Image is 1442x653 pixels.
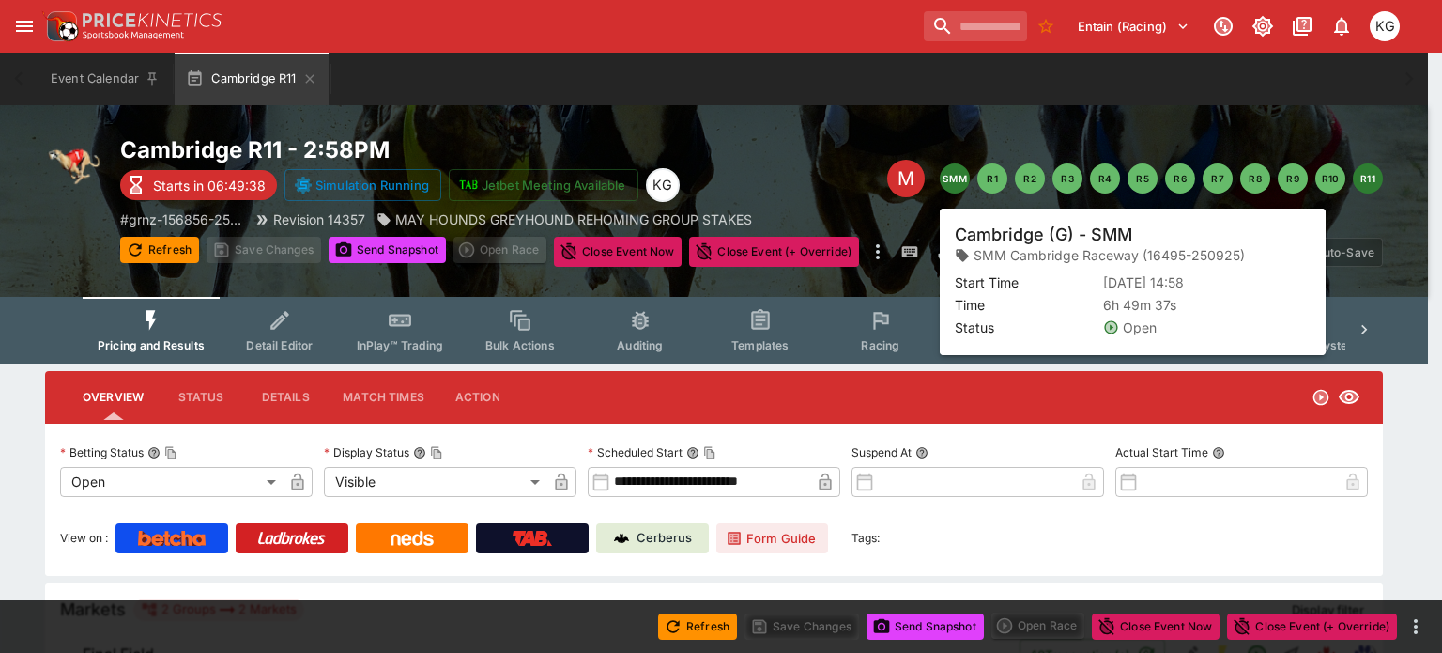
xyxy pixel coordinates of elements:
[1139,242,1189,262] p: Overtype
[716,523,828,553] a: Form Guide
[1092,614,1220,640] button: Close Event Now
[1370,11,1400,41] div: Kevin Gutschlag
[1085,338,1156,352] span: Popular Bets
[120,237,199,263] button: Refresh
[60,467,283,497] div: Open
[98,338,205,352] span: Pricing and Results
[731,338,789,352] span: Templates
[1108,238,1383,267] div: Start From
[459,176,478,194] img: jetbet-logo.svg
[246,338,313,352] span: Detail Editor
[851,523,880,553] label: Tags:
[8,9,41,43] button: open drawer
[1203,163,1233,194] button: R7
[39,53,171,105] button: Event Calendar
[887,160,925,197] div: Edit Meeting
[1353,163,1383,194] button: R11
[60,599,126,620] h5: Markets
[703,446,716,459] button: Copy To Clipboard
[1066,11,1201,41] button: Select Tenant
[45,135,105,195] img: greyhound_racing.png
[867,614,984,640] button: Send Snapshot
[1315,163,1345,194] button: R10
[153,176,266,195] p: Starts in 06:49:38
[68,375,159,420] button: Overview
[689,237,859,267] button: Close Event (+ Override)
[513,531,552,546] img: TabNZ
[940,163,970,194] button: SMM
[637,529,692,548] p: Cerberus
[1115,444,1208,460] p: Actual Start Time
[243,375,328,420] button: Details
[138,531,206,546] img: Betcha
[614,531,629,546] img: Cerberus
[851,444,912,460] p: Suspend At
[1228,242,1276,262] p: Override
[1090,163,1120,194] button: R4
[60,523,108,553] label: View on :
[977,163,1007,194] button: R1
[1325,9,1358,43] button: Notifications
[1315,242,1374,262] p: Auto-Save
[1312,388,1330,407] svg: Open
[1338,386,1360,409] svg: Visible
[646,168,680,202] div: Kevin Gutschlag
[974,338,1027,352] span: Simulator
[1200,338,1281,352] span: Related Events
[1364,6,1405,47] button: Kevin Gutschlag
[588,444,683,460] p: Scheduled Start
[485,338,555,352] span: Bulk Actions
[430,446,443,459] button: Copy To Clipboard
[1052,163,1082,194] button: R3
[284,169,441,201] button: Simulation Running
[1240,163,1270,194] button: R8
[324,444,409,460] p: Display Status
[867,237,889,267] button: more
[1015,163,1045,194] button: R2
[357,338,443,352] span: InPlay™ Trading
[1316,338,1408,352] span: System Controls
[83,31,184,39] img: Sportsbook Management
[449,169,638,201] button: Jetbet Meeting Available
[940,163,1383,194] nav: pagination navigation
[617,338,663,352] span: Auditing
[1227,614,1397,640] button: Close Event (+ Override)
[1031,11,1061,41] button: No Bookmarks
[83,13,222,27] img: PriceKinetics
[391,531,433,546] img: Neds
[1281,595,1375,625] button: Display filter
[175,53,328,105] button: Cambridge R11
[324,467,546,497] div: Visible
[1404,615,1427,638] button: more
[991,613,1084,639] div: split button
[41,8,79,45] img: PriceKinetics Logo
[257,531,326,546] img: Ladbrokes
[554,237,682,267] button: Close Event Now
[1165,163,1195,194] button: R6
[159,375,243,420] button: Status
[141,599,297,621] div: 2 Groups 2 Markets
[120,210,243,229] p: Copy To Clipboard
[1285,9,1319,43] button: Documentation
[395,210,752,229] p: MAY HOUNDS GREYHOUND REHOMING GROUP STAKES
[164,446,177,459] button: Copy To Clipboard
[83,297,1345,364] div: Event type filters
[273,210,365,229] p: Revision 14357
[376,210,752,229] div: MAY HOUNDS GREYHOUND REHOMING GROUP STAKES
[1128,163,1158,194] button: R5
[329,237,446,263] button: Send Snapshot
[1246,9,1280,43] button: Toggle light/dark mode
[120,135,752,164] h2: Copy To Clipboard
[60,444,144,460] p: Betting Status
[453,237,546,263] div: split button
[328,375,439,420] button: Match Times
[861,338,899,352] span: Racing
[1278,163,1308,194] button: R9
[1206,9,1240,43] button: Connected to PK
[658,614,737,640] button: Refresh
[439,375,524,420] button: Actions
[924,11,1027,41] input: search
